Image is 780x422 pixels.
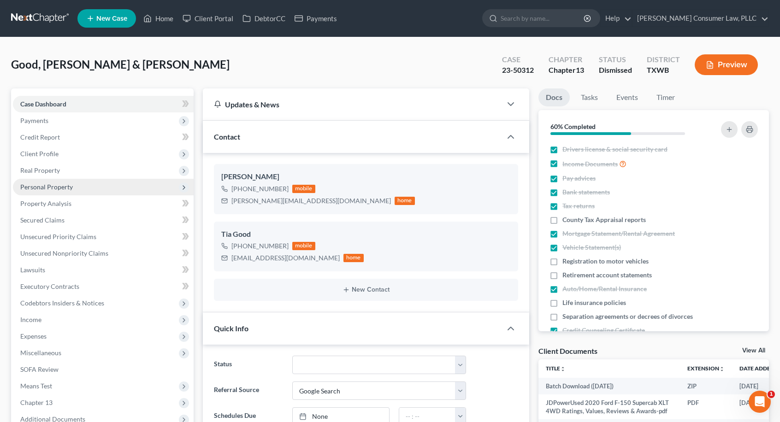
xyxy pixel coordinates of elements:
[632,10,768,27] a: [PERSON_NAME] Consumer Law, PLLC
[13,96,194,112] a: Case Dashboard
[13,361,194,378] a: SOFA Review
[647,54,680,65] div: District
[209,356,288,374] label: Status
[20,316,41,323] span: Income
[538,88,570,106] a: Docs
[13,278,194,295] a: Executory Contracts
[13,262,194,278] a: Lawsuits
[231,241,289,251] div: [PHONE_NUMBER]
[13,129,194,146] a: Credit Report
[139,10,178,27] a: Home
[20,349,61,357] span: Miscellaneous
[576,65,584,74] span: 13
[20,299,104,307] span: Codebtors Insiders & Notices
[546,365,566,372] a: Titleunfold_more
[20,150,59,158] span: Client Profile
[209,381,288,400] label: Referral Source
[343,254,364,262] div: home
[562,243,621,252] span: Vehicle Statement(s)
[96,15,127,22] span: New Case
[502,65,534,76] div: 23-50312
[599,65,632,76] div: Dismissed
[20,365,59,373] span: SOFA Review
[214,100,490,109] div: Updates & News
[562,201,595,211] span: Tax returns
[549,54,584,65] div: Chapter
[549,65,584,76] div: Chapter
[20,282,79,290] span: Executory Contracts
[538,394,680,420] td: JDPowerUsed 2020 Ford F-150 Supercab XLT 4WD Ratings, Values, Reviews & Awards-pdf
[687,365,725,372] a: Extensionunfold_more
[221,286,511,293] button: New Contact
[13,245,194,262] a: Unsecured Nonpriority Claims
[221,229,511,240] div: Tia Good
[292,242,315,250] div: mobile
[749,391,771,413] iframe: Intercom live chat
[221,171,511,182] div: [PERSON_NAME]
[20,233,96,240] span: Unsecured Priority Claims
[13,212,194,229] a: Secured Claims
[13,195,194,212] a: Property Analysis
[20,166,60,174] span: Real Property
[562,298,626,307] span: Life insurance policies
[601,10,632,27] a: Help
[562,145,668,154] span: Drivers license & social security card
[501,10,585,27] input: Search by name...
[680,394,732,420] td: PDF
[20,133,60,141] span: Credit Report
[647,65,680,76] div: TXWB
[560,366,566,372] i: unfold_more
[562,257,649,266] span: Registration to motor vehicles
[538,378,680,394] td: Batch Download ([DATE])
[562,312,693,321] span: Separation agreements or decrees of divorces
[214,324,248,333] span: Quick Info
[231,253,340,263] div: [EMAIL_ADDRESS][DOMAIN_NAME]
[502,54,534,65] div: Case
[562,326,645,335] span: Credit Counseling Certificate
[238,10,290,27] a: DebtorCC
[538,346,597,356] div: Client Documents
[20,249,108,257] span: Unsecured Nonpriority Claims
[562,229,675,238] span: Mortgage Statement/Rental Agreement
[290,10,342,27] a: Payments
[562,284,647,293] span: Auto/Home/Rental Insurance
[20,199,71,207] span: Property Analysis
[550,123,596,130] strong: 60% Completed
[20,117,48,124] span: Payments
[214,132,240,141] span: Contact
[649,88,682,106] a: Timer
[599,54,632,65] div: Status
[768,391,775,398] span: 1
[609,88,645,106] a: Events
[20,266,45,274] span: Lawsuits
[562,215,646,224] span: County Tax Appraisal reports
[695,54,758,75] button: Preview
[20,216,65,224] span: Secured Claims
[178,10,238,27] a: Client Portal
[231,184,289,193] div: [PHONE_NUMBER]
[573,88,605,106] a: Tasks
[562,270,652,280] span: Retirement account statements
[395,197,415,205] div: home
[13,229,194,245] a: Unsecured Priority Claims
[20,382,52,390] span: Means Test
[562,188,610,197] span: Bank statements
[719,366,725,372] i: unfold_more
[20,332,47,340] span: Expenses
[20,183,73,191] span: Personal Property
[742,347,765,354] a: View All
[20,100,66,108] span: Case Dashboard
[680,378,732,394] td: ZIP
[11,58,230,71] span: Good, [PERSON_NAME] & [PERSON_NAME]
[20,399,53,406] span: Chapter 13
[231,196,391,205] div: [PERSON_NAME][EMAIL_ADDRESS][DOMAIN_NAME]
[562,174,596,183] span: Pay advices
[562,159,618,169] span: Income Documents
[292,185,315,193] div: mobile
